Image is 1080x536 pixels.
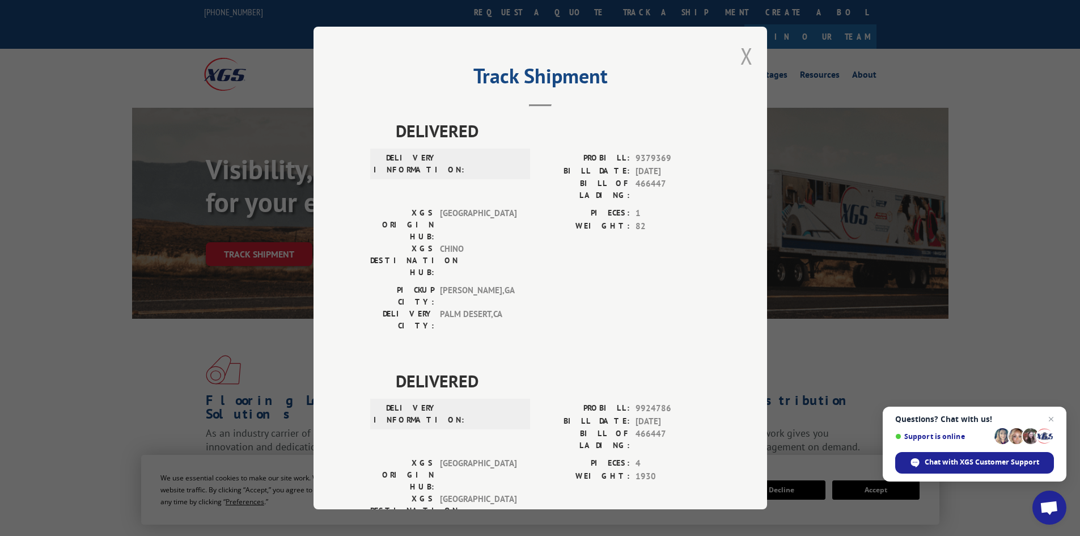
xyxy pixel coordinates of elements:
[370,207,434,243] label: XGS ORIGIN HUB:
[440,457,516,493] span: [GEOGRAPHIC_DATA]
[374,152,438,176] label: DELIVERY INFORMATION:
[636,470,710,483] span: 1930
[636,152,710,165] span: 9379369
[1044,412,1058,426] span: Close chat
[440,308,516,332] span: PALM DESERT , CA
[895,432,990,441] span: Support is online
[440,207,516,243] span: [GEOGRAPHIC_DATA]
[540,220,630,233] label: WEIGHT:
[636,402,710,415] span: 9924786
[925,457,1039,467] span: Chat with XGS Customer Support
[440,493,516,529] span: [GEOGRAPHIC_DATA]
[440,243,516,278] span: CHINO
[396,118,710,144] span: DELIVERED
[540,165,630,178] label: BILL DATE:
[636,178,710,201] span: 466447
[636,428,710,451] span: 466447
[636,207,710,220] span: 1
[636,165,710,178] span: [DATE]
[1032,491,1066,525] div: Open chat
[396,368,710,394] span: DELIVERED
[895,452,1054,474] div: Chat with XGS Customer Support
[440,284,516,308] span: [PERSON_NAME] , GA
[540,152,630,165] label: PROBILL:
[374,402,438,426] label: DELIVERY INFORMATION:
[540,402,630,415] label: PROBILL:
[740,41,753,71] button: Close modal
[370,68,710,90] h2: Track Shipment
[540,428,630,451] label: BILL OF LADING:
[370,457,434,493] label: XGS ORIGIN HUB:
[540,457,630,470] label: PIECES:
[540,178,630,201] label: BILL OF LADING:
[895,415,1054,424] span: Questions? Chat with us!
[370,284,434,308] label: PICKUP CITY:
[370,493,434,529] label: XGS DESTINATION HUB:
[370,308,434,332] label: DELIVERY CITY:
[540,207,630,220] label: PIECES:
[636,415,710,428] span: [DATE]
[370,243,434,278] label: XGS DESTINATION HUB:
[540,415,630,428] label: BILL DATE:
[636,457,710,470] span: 4
[636,220,710,233] span: 82
[540,470,630,483] label: WEIGHT:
